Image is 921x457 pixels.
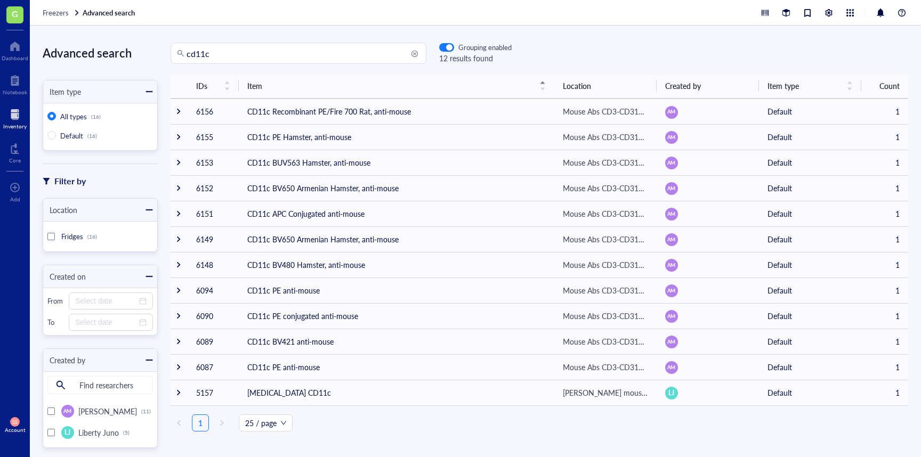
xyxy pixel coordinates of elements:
td: 6089 [188,329,239,354]
div: Mouse Abs CD3-CD317 (Right Half) [563,259,648,271]
span: LJ [64,428,70,437]
div: Notebook [3,89,27,95]
td: CD11c BV650 Armenian Hamster, anti-mouse [239,175,554,201]
th: Created by [657,74,759,99]
td: 5157 [188,380,239,405]
td: [MEDICAL_DATA] CD11c [239,380,554,405]
div: Dashboard [2,55,28,61]
th: Item type [759,74,861,99]
div: Account [5,427,26,433]
span: right [219,420,225,426]
td: 6090 [188,303,239,329]
span: AM [667,262,675,269]
div: Item type [43,86,81,97]
input: Select date [75,316,137,328]
div: 12 results found [439,52,512,64]
input: Select date [75,295,137,307]
div: Mouse Abs CD3-CD317 (Left Half) [563,336,648,347]
th: Count [861,74,908,99]
div: Inventory [3,123,27,129]
div: From [47,296,64,306]
td: 1 [861,252,908,278]
div: Created on [43,271,86,282]
div: Created by [43,354,85,366]
div: Mouse Abs CD3-CD317 (Right Half) [563,182,648,194]
span: LJ [668,388,674,398]
div: Mouse Abs CD3-CD317 (Left Half) [563,310,648,322]
span: AM [667,134,675,141]
div: Mouse Abs CD3-CD317 (Left Half) [563,361,648,373]
div: Advanced search [43,43,158,63]
span: AM [667,313,675,320]
td: CD11c PE conjugated anti-mouse [239,303,554,329]
span: AM [667,159,675,167]
a: Freezers [43,8,80,18]
a: Core [9,140,21,164]
td: Default [759,354,861,380]
td: Default [759,226,861,252]
td: CD11c BV650 Armenian Hamster, anti-mouse [239,226,554,252]
span: All types [60,111,87,121]
li: Next Page [213,414,230,431]
div: To [47,317,64,327]
button: right [213,414,230,431]
td: Default [759,252,861,278]
td: 1 [861,303,908,329]
div: (16) [87,233,97,240]
th: Item [239,74,554,99]
div: Mouse Abs CD3-CD317 (Right Half) [563,157,648,168]
div: Core [9,157,21,164]
td: 1 [861,354,908,380]
span: AM [667,364,675,371]
td: 1 [861,226,908,252]
td: Default [759,150,861,175]
span: AM [63,407,71,415]
span: AM [667,236,675,243]
td: 1 [861,150,908,175]
span: SS [12,419,17,425]
div: Filter by [54,174,86,188]
span: Liberty Juno [78,427,119,438]
td: 6148 [188,252,239,278]
a: Dashboard [2,38,28,61]
td: Default [759,124,861,150]
td: CD11c BUV563 Hamster, anti-mouse [239,150,554,175]
td: Default [759,201,861,226]
span: AM [667,108,675,116]
div: Grouping enabled [458,43,512,52]
div: (16) [91,113,101,120]
td: CD11c PE Hamster, anti-mouse [239,124,554,150]
th: IDs [188,74,239,99]
td: 6149 [188,226,239,252]
th: Location [554,74,657,99]
span: AM [667,185,675,192]
td: CD11c BV421 anti-mouse [239,329,554,354]
div: (16) [87,133,97,139]
td: 1 [861,201,908,226]
td: 1 [861,329,908,354]
span: left [176,420,182,426]
td: Default [759,175,861,201]
div: Mouse Abs CD3-CD317 (Left Half) [563,284,648,296]
td: Default [759,380,861,405]
td: 6152 [188,175,239,201]
td: 1 [861,99,908,124]
span: Item type [768,80,840,92]
span: AM [667,210,675,218]
td: 1 [861,380,908,405]
a: Advanced search [83,8,137,18]
div: Location [43,204,77,216]
td: 1 [861,175,908,201]
td: 6094 [188,278,239,303]
div: Add [10,196,20,202]
a: Notebook [3,72,27,95]
td: Default [759,303,861,329]
td: CD11c PE anti-mouse [239,278,554,303]
td: 6155 [188,124,239,150]
td: 6156 [188,99,239,124]
span: AM [667,338,675,346]
span: 25 / page [245,415,286,431]
div: Mouse Abs CD3-CD317 (Right Half) [563,233,648,245]
td: CD11c PE anti-mouse [239,354,554,380]
div: [PERSON_NAME] mouse Abs purified [563,387,648,398]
